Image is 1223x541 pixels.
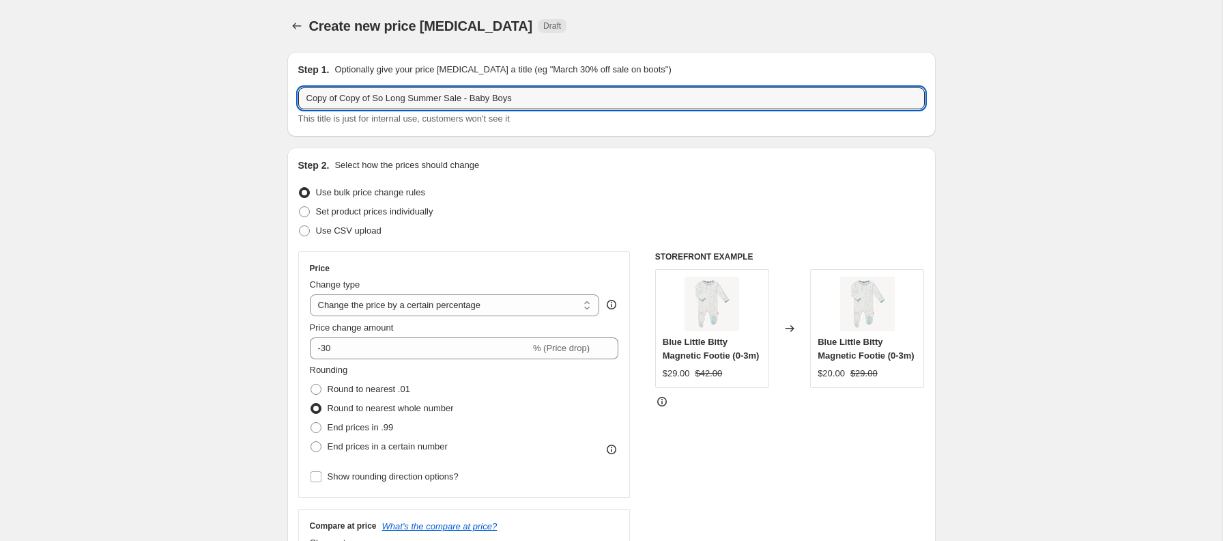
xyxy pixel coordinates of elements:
span: Rounding [310,365,348,375]
span: Use CSV upload [316,225,382,236]
div: $20.00 [818,367,845,380]
span: Change type [310,279,360,290]
span: End prices in a certain number [328,441,448,452]
span: Create new price [MEDICAL_DATA] [309,18,533,33]
input: 30% off holiday sale [298,87,925,109]
span: Set product prices individually [316,206,433,217]
span: Round to nearest whole number [328,403,454,413]
span: End prices in .99 [328,422,394,432]
h3: Price [310,263,330,274]
span: Price change amount [310,322,394,333]
img: blue-little-bitty-pretty-one-modal-magnetic-parent-favorite-footie_80x.webp [840,277,895,331]
div: $29.00 [663,367,690,380]
h3: Compare at price [310,521,377,531]
span: Show rounding direction options? [328,471,459,482]
p: Optionally give your price [MEDICAL_DATA] a title (eg "March 30% off sale on boots") [334,63,671,77]
img: blue-little-bitty-pretty-one-modal-magnetic-parent-favorite-footie_80x.webp [685,277,739,331]
button: Price change jobs [287,16,306,36]
h2: Step 2. [298,158,330,172]
span: This title is just for internal use, customers won't see it [298,113,510,124]
strike: $42.00 [695,367,723,380]
h2: Step 1. [298,63,330,77]
strike: $29.00 [850,367,878,380]
span: Blue Little Bitty Magnetic Footie (0-3m) [818,337,915,361]
span: Blue Little Bitty Magnetic Footie (0-3m) [663,337,760,361]
button: What's the compare at price? [382,521,498,531]
p: Select how the prices should change [334,158,479,172]
h6: STOREFRONT EXAMPLE [655,251,925,262]
div: help [605,298,618,311]
span: % (Price drop) [533,343,590,353]
input: -15 [310,337,530,359]
span: Draft [543,20,561,31]
span: Round to nearest .01 [328,384,410,394]
span: Use bulk price change rules [316,187,425,197]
